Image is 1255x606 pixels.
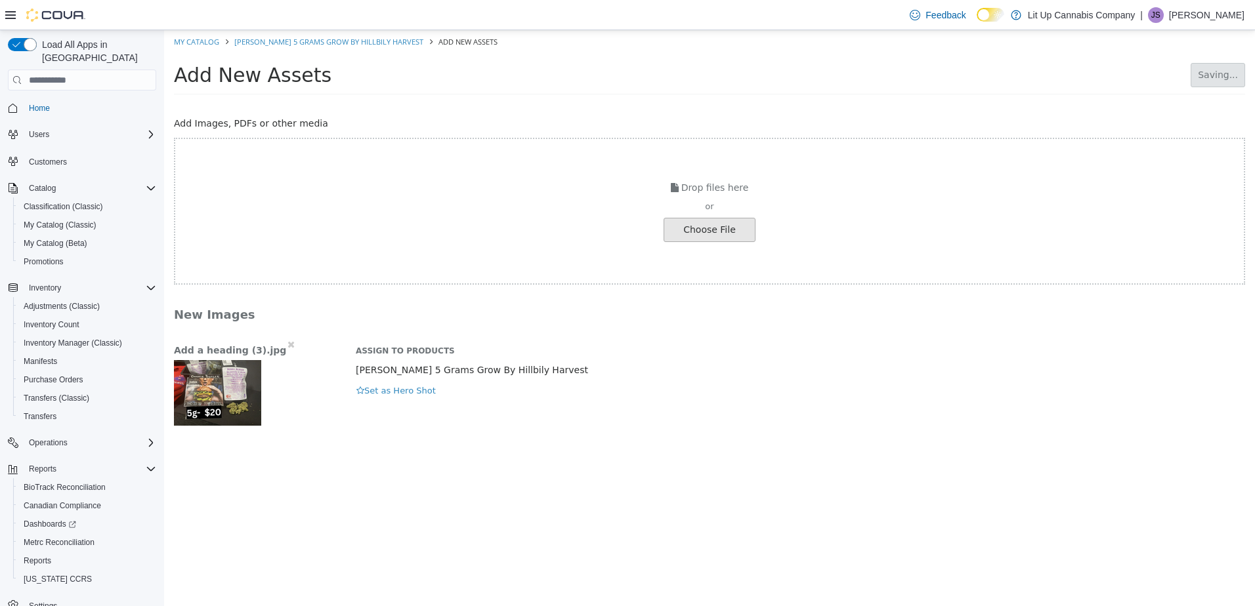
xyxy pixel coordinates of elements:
[925,9,966,22] span: Feedback
[24,100,156,116] span: Home
[13,197,161,216] button: Classification (Classic)
[29,283,61,293] span: Inventory
[10,33,167,56] span: Add New Assets
[13,407,161,426] button: Transfers
[18,254,69,270] a: Promotions
[18,317,85,333] a: Inventory Count
[1151,7,1160,23] span: JS
[24,500,101,511] span: Canadian Compliance
[29,464,56,474] span: Reports
[18,553,156,569] span: Reports
[18,372,89,388] a: Purchase Orders
[18,516,81,532] a: Dashboards
[24,356,57,367] span: Manifests
[29,437,68,448] span: Operations
[24,280,156,296] span: Inventory
[18,535,100,550] a: Metrc Reconciliation
[274,7,333,16] span: Add New Assets
[24,238,87,249] span: My Catalog (Beta)
[24,537,95,548] span: Metrc Reconciliation
[3,179,161,197] button: Catalog
[3,279,161,297] button: Inventory
[18,516,156,532] span: Dashboards
[13,478,161,496] button: BioTrack Reconciliation
[24,100,55,116] a: Home
[18,235,93,251] a: My Catalog (Beta)
[13,515,161,533] a: Dashboards
[18,353,156,369] span: Manifests
[24,280,66,296] button: Inventory
[24,180,156,196] span: Catalog
[24,154,72,170] a: Customers
[18,298,105,314] a: Adjustments (Classic)
[13,253,161,271] button: Promotions
[24,482,106,493] span: BioTrack Reconciliation
[18,409,62,424] a: Transfers
[18,571,97,587] a: [US_STATE] CCRS
[18,409,156,424] span: Transfers
[24,393,89,403] span: Transfers (Classic)
[18,217,156,233] span: My Catalog (Classic)
[24,461,156,477] span: Reports
[123,307,131,322] button: Remove asset
[18,335,127,351] a: Inventory Manager (Classic)
[70,7,259,16] a: [PERSON_NAME] 5 Grams Grow By Hillbily Harvest
[1148,7,1164,23] div: Jessica Smith
[10,87,1081,100] p: Add Images, PDFs or other media
[18,479,111,495] a: BioTrack Reconciliation
[26,9,85,22] img: Cova
[24,256,64,267] span: Promotions
[500,188,591,212] div: Choose File
[18,390,156,406] span: Transfers (Classic)
[3,460,161,478] button: Reports
[13,334,161,352] button: Inventory Manager (Classic)
[18,535,156,550] span: Metrc Reconciliation
[18,372,156,388] span: Purchase Orders
[18,235,156,251] span: My Catalog (Beta)
[13,315,161,334] button: Inventory Count
[24,435,73,451] button: Operations
[18,498,156,514] span: Canadian Compliance
[13,496,161,515] button: Canadian Compliance
[18,498,106,514] a: Canadian Compliance
[13,389,161,407] button: Transfers (Classic)
[3,151,161,171] button: Customers
[10,330,97,395] img: Add a heading (3).jpg
[24,201,103,212] span: Classification (Classic)
[24,374,83,385] span: Purchase Orders
[13,371,161,389] button: Purchase Orders
[3,434,161,452] button: Operations
[24,435,156,451] span: Operations
[3,98,161,117] button: Home
[18,571,156,587] span: Washington CCRS
[18,298,156,314] span: Adjustments (Classic)
[1169,7,1244,23] p: [PERSON_NAME]
[18,335,156,351] span: Inventory Manager (Classic)
[10,314,122,326] span: Add a heading (3).jpg
[29,103,50,113] span: Home
[18,553,56,569] a: Reports
[18,254,156,270] span: Promotions
[13,352,161,371] button: Manifests
[1028,7,1135,23] p: Lit Up Cannabis Company
[977,8,1004,22] input: Dark Mode
[29,157,67,167] span: Customers
[11,150,1080,166] p: Drop files here
[37,38,156,64] span: Load All Apps in [GEOGRAPHIC_DATA]
[192,316,1081,327] h6: Assign to Products
[24,338,122,348] span: Inventory Manager (Classic)
[24,461,62,477] button: Reports
[24,220,96,230] span: My Catalog (Classic)
[24,411,56,422] span: Transfers
[24,180,61,196] button: Catalog
[904,2,971,28] a: Feedback
[18,317,156,333] span: Inventory Count
[13,552,161,570] button: Reports
[24,127,156,142] span: Users
[10,277,979,292] h3: New Images
[18,199,156,214] span: Classification (Classic)
[24,127,54,142] button: Users
[11,170,1080,183] div: or
[13,570,161,588] button: [US_STATE] CCRS
[10,330,97,395] button: Preview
